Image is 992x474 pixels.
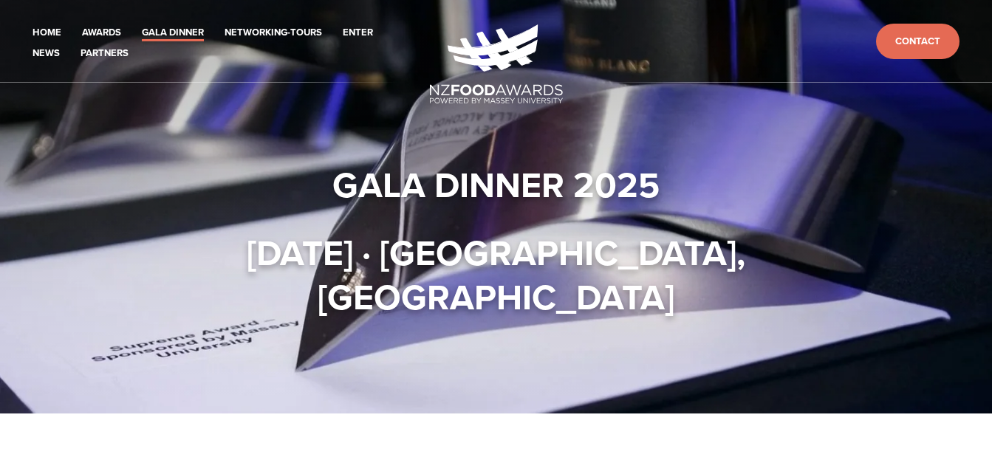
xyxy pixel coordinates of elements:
[33,24,61,41] a: Home
[82,24,121,41] a: Awards
[142,24,204,41] a: Gala Dinner
[343,24,373,41] a: Enter
[247,227,754,323] strong: [DATE] · [GEOGRAPHIC_DATA], [GEOGRAPHIC_DATA]
[225,24,322,41] a: Networking-Tours
[876,24,959,60] a: Contact
[81,45,129,62] a: Partners
[33,45,60,62] a: News
[71,162,922,207] h1: Gala Dinner 2025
